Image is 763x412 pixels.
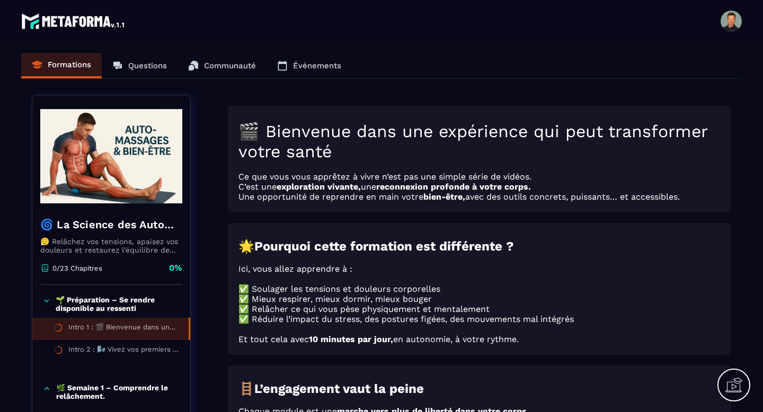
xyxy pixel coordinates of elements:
strong: bien-être, [423,192,465,202]
p: Et tout cela avec en autonomie, à votre rythme. [238,334,721,344]
p: ✅ Relâcher ce qui vous pèse physiquement et mentalement [238,304,721,314]
p: Une opportunité de reprendre en main votre avec des outils concrets, puissants… et accessibles. [238,192,721,202]
p: 🌿 Semaine 1 – Comprendre le relâchement. [56,383,180,400]
p: ✅ Mieux respirer, mieux dormir, mieux bouger [238,294,721,304]
p: Ce que vous vous apprêtez à vivre n’est pas une simple série de vidéos. [238,172,721,182]
div: Intro 2 : 🌬️ Vivez vos premiers ressentis – Une immersion profonde dans le relâchement [68,345,180,357]
strong: L’engagement vaut la peine [254,381,424,396]
strong: 10 minutes par jour, [309,334,393,344]
strong: reconnexion profonde à votre corps. [376,182,531,192]
img: logo [21,11,126,32]
strong: Pourquoi cette formation est différente ? [254,239,514,254]
h4: 🌀 La Science des Automassages – Libère ton corps, apaise tes douleurs, retrouve ton équilibre [40,217,182,232]
h1: 🎬 Bienvenue dans une expérience qui peut transformer votre santé [238,121,721,162]
p: 😮‍💨 Relâchez vos tensions, apaisez vos douleurs et restaurez l’équilibre de votre corps ⏱️ En moi... [40,237,182,254]
div: Intro 1 : 🎬 Bienvenue dans une expérience qui peut transformer votre santé [68,323,178,335]
p: C’est une une [238,182,721,192]
p: 0/23 Chapitres [52,264,102,272]
p: ✅ Réduire l’impact du stress, des postures figées, des mouvements mal intégrés [238,314,721,324]
h2: 🌟 [238,239,721,254]
p: 🌱 Préparation – Se rendre disponible au ressenti [56,295,180,312]
p: Ici, vous allez apprendre à : [238,264,721,274]
strong: exploration vivante, [277,182,361,192]
img: banner [40,103,182,209]
p: 0% [169,262,182,274]
p: ✅ Soulager les tensions et douleurs corporelles [238,284,721,294]
h2: 🪜 [238,381,721,396]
